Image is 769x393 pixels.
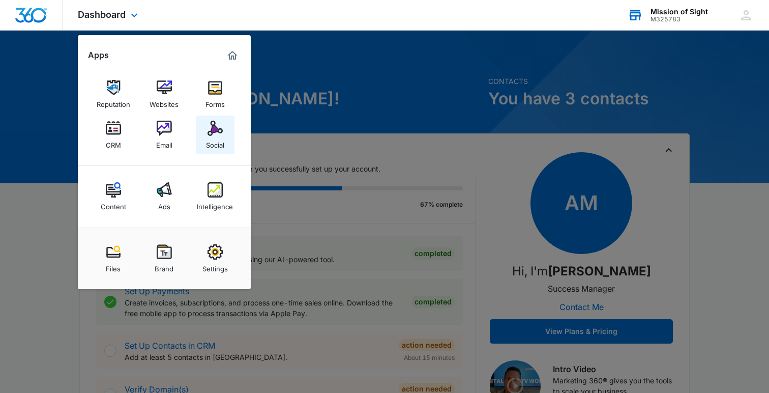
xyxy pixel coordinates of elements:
div: Settings [202,260,228,273]
div: Websites [150,95,179,108]
div: Files [106,260,121,273]
a: Files [94,239,133,278]
h2: Apps [88,50,109,60]
div: account id [650,16,708,23]
a: Brand [145,239,184,278]
a: Email [145,116,184,154]
a: Ads [145,177,184,216]
span: Dashboard [78,9,126,20]
a: Marketing 360® Dashboard [224,47,241,64]
a: Reputation [94,75,133,114]
a: Intelligence [196,177,234,216]
div: Brand [155,260,173,273]
div: Forms [205,95,225,108]
a: CRM [94,116,133,154]
a: Websites [145,75,184,114]
div: Reputation [97,95,130,108]
div: account name [650,8,708,16]
div: Content [101,198,126,211]
div: Ads [158,198,170,211]
div: Social [206,136,224,149]
a: Forms [196,75,234,114]
a: Content [94,177,133,216]
div: Email [156,136,172,149]
div: Intelligence [197,198,233,211]
a: Settings [196,239,234,278]
div: CRM [106,136,121,149]
a: Social [196,116,234,154]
